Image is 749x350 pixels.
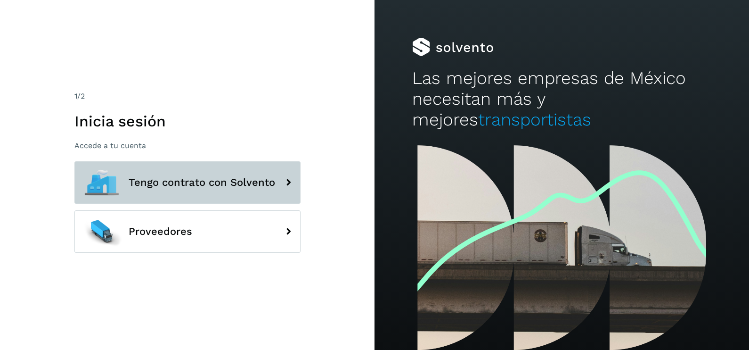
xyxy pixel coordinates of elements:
span: Proveedores [129,226,192,237]
button: Proveedores [74,210,301,253]
span: transportistas [478,109,591,130]
span: Tengo contrato con Solvento [129,177,275,188]
h2: Las mejores empresas de México necesitan más y mejores [412,68,712,131]
span: 1 [74,92,77,100]
div: /2 [74,91,301,102]
button: Tengo contrato con Solvento [74,161,301,204]
h1: Inicia sesión [74,112,301,130]
p: Accede a tu cuenta [74,141,301,150]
